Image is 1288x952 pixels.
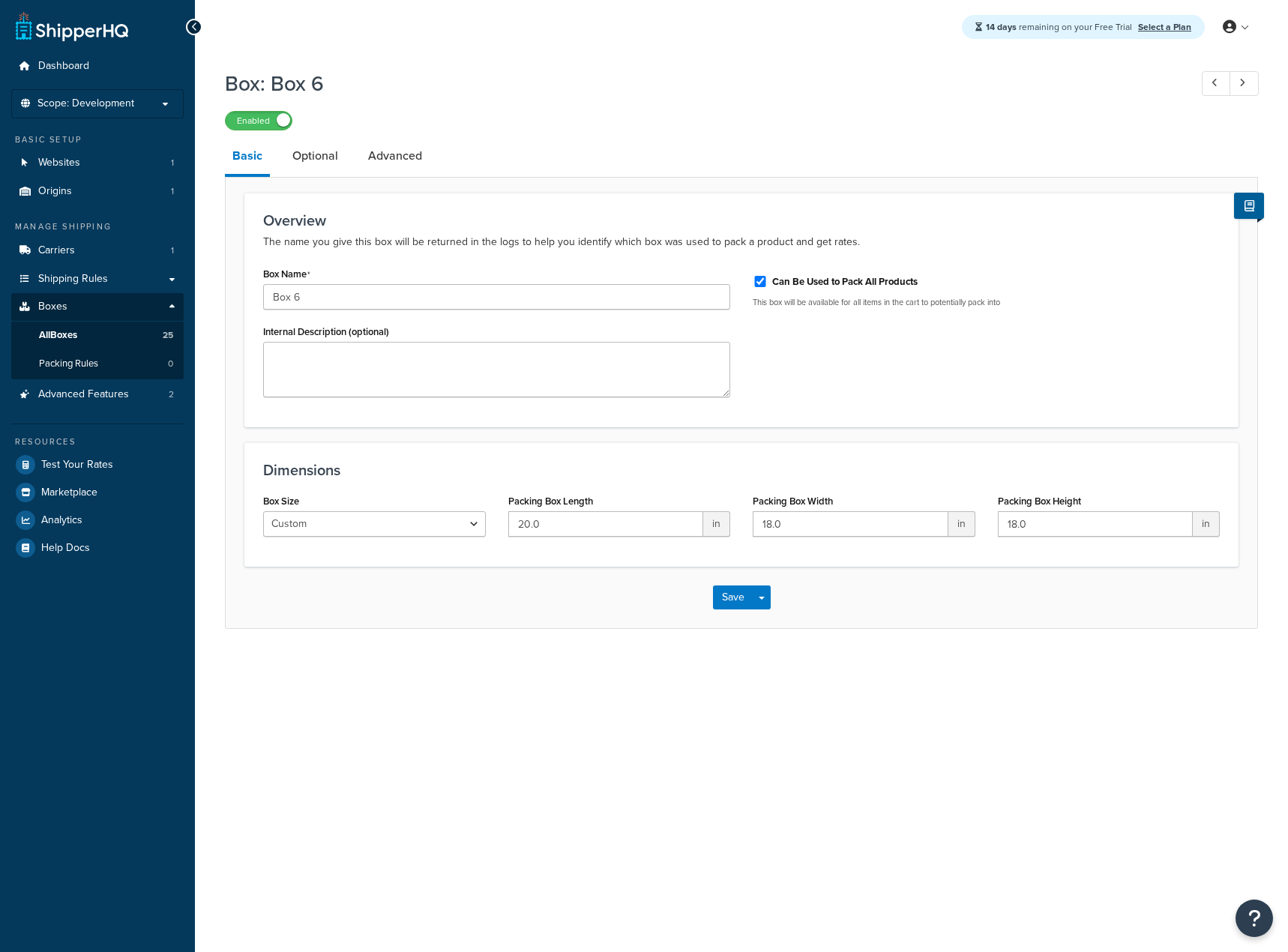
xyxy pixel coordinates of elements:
span: All Boxes [39,329,77,342]
a: Optional [285,138,346,174]
a: Help Docs [11,534,184,561]
span: Marketplace [41,486,97,499]
label: Internal Description (optional) [263,326,389,337]
label: Enabled [226,112,292,130]
h1: Box: Box 6 [225,69,1174,98]
span: in [1193,511,1220,537]
span: Dashboard [38,60,89,73]
span: Help Docs [41,542,90,555]
a: Boxes [11,293,184,321]
span: Boxes [38,301,67,313]
a: Test Your Rates [11,451,184,478]
a: Next Record [1230,71,1259,96]
a: Marketplace [11,479,184,506]
li: Boxes [11,293,184,379]
span: 25 [163,329,173,342]
a: Previous Record [1202,71,1231,96]
label: Packing Box Width [753,495,833,507]
button: Open Resource Center [1236,900,1273,937]
span: Advanced Features [38,388,129,401]
li: Packing Rules [11,350,184,378]
span: Carriers [38,244,75,257]
a: Advanced [361,138,430,174]
label: Box Size [263,495,299,507]
label: Packing Box Height [998,495,1081,507]
span: 1 [171,157,174,169]
a: Carriers1 [11,237,184,265]
label: Can Be Used to Pack All Products [772,275,918,289]
h3: Dimensions [263,462,1220,478]
a: Origins1 [11,178,184,205]
div: Manage Shipping [11,220,184,233]
a: Websites1 [11,149,184,177]
span: in [948,511,975,537]
button: Show Help Docs [1234,193,1264,219]
a: Shipping Rules [11,265,184,293]
h3: Overview [263,212,1220,229]
li: Origins [11,178,184,205]
span: Websites [38,157,80,169]
span: 0 [168,358,173,370]
li: Advanced Features [11,381,184,409]
span: 1 [171,244,174,257]
li: Websites [11,149,184,177]
a: Basic [225,138,270,177]
div: Basic Setup [11,133,184,146]
a: Advanced Features2 [11,381,184,409]
a: AllBoxes25 [11,322,184,349]
span: remaining on your Free Trial [986,20,1134,34]
a: Packing Rules0 [11,350,184,378]
button: Save [713,585,753,609]
a: Dashboard [11,52,184,80]
span: Test Your Rates [41,459,113,472]
span: 1 [171,185,174,198]
span: 2 [169,388,174,401]
a: Select a Plan [1138,20,1191,34]
span: Packing Rules [39,358,98,370]
span: Shipping Rules [38,273,108,286]
span: in [703,511,730,537]
span: Analytics [41,514,82,527]
label: Packing Box Length [508,495,593,507]
span: Origins [38,185,72,198]
div: Resources [11,436,184,448]
li: Carriers [11,237,184,265]
strong: 14 days [986,20,1017,34]
span: Scope: Development [37,97,134,110]
p: The name you give this box will be returned in the logs to help you identify which box was used t... [263,233,1220,251]
label: Box Name [263,268,310,280]
a: Analytics [11,507,184,534]
p: This box will be available for all items in the cart to potentially pack into [753,297,1220,308]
